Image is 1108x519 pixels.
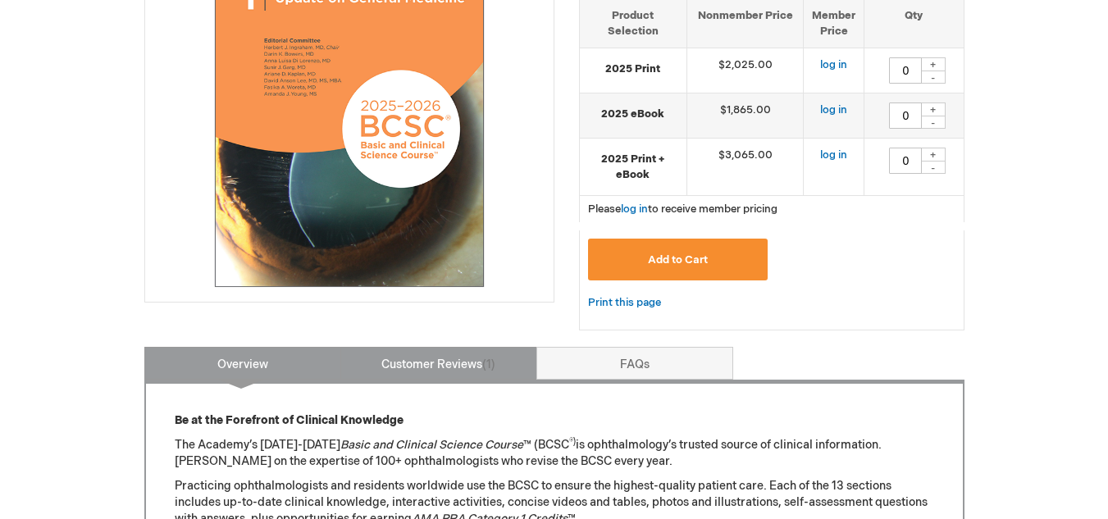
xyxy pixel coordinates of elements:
a: log in [820,58,847,71]
strong: 2025 eBook [588,107,678,122]
em: Basic and Clinical Science Course [340,438,523,452]
a: Overview [144,347,341,380]
strong: Be at the Forefront of Clinical Knowledge [175,413,404,427]
div: - [921,71,946,84]
span: Add to Cart [648,253,708,266]
a: log in [621,203,648,216]
button: Add to Cart [588,239,768,280]
strong: 2025 Print [588,61,678,77]
td: $3,065.00 [686,139,804,196]
div: - [921,161,946,174]
div: + [921,57,946,71]
input: Qty [889,57,922,84]
a: FAQs [536,347,733,380]
a: log in [820,148,847,162]
sup: ®) [569,437,576,447]
div: - [921,116,946,129]
span: 1 [482,357,495,371]
div: + [921,102,946,116]
a: log in [820,103,847,116]
strong: 2025 Print + eBook [588,152,678,182]
a: Customer Reviews1 [340,347,537,380]
div: + [921,148,946,162]
span: Please to receive member pricing [588,203,777,216]
td: $1,865.00 [686,93,804,139]
td: $2,025.00 [686,48,804,93]
a: Print this page [588,293,661,313]
input: Qty [889,148,922,174]
p: The Academy’s [DATE]-[DATE] ™ (BCSC is ophthalmology’s trusted source of clinical information. [P... [175,437,934,470]
input: Qty [889,102,922,129]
